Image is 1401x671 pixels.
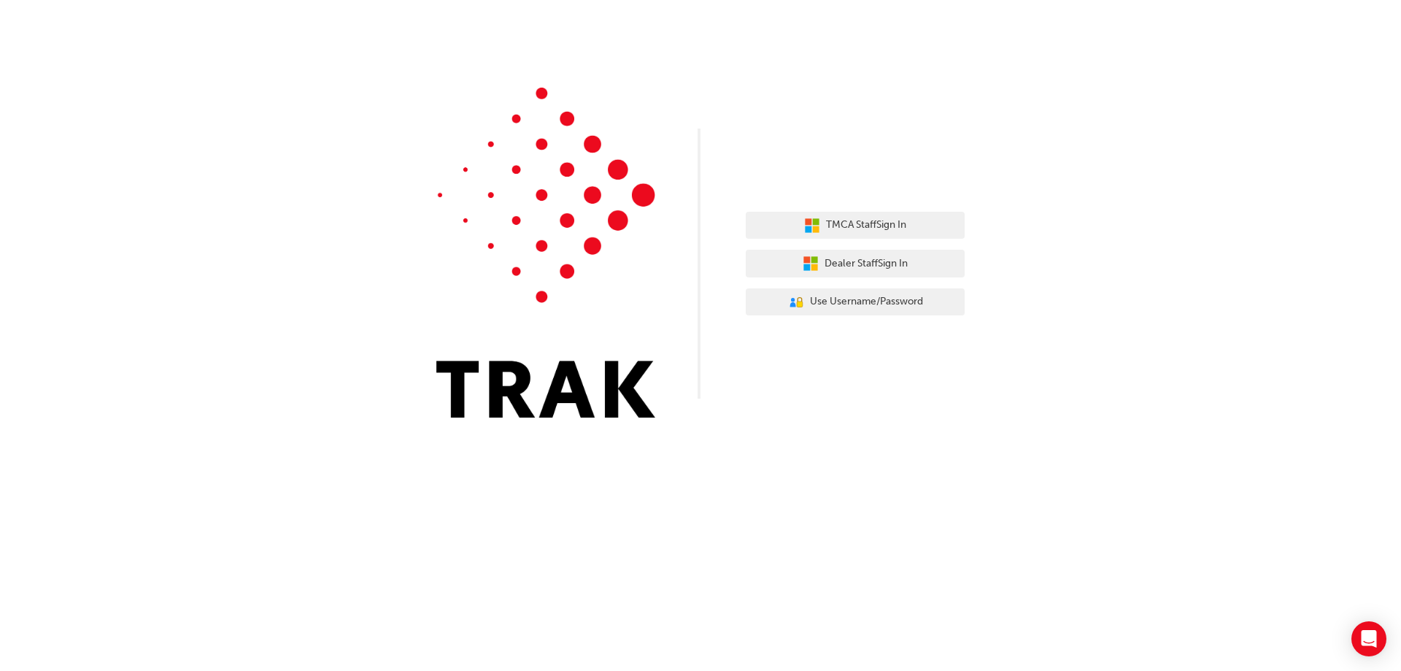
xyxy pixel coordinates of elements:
span: Dealer Staff Sign In [825,256,908,272]
div: Open Intercom Messenger [1351,621,1386,656]
button: TMCA StaffSign In [746,212,965,239]
button: Use Username/Password [746,288,965,316]
span: TMCA Staff Sign In [826,217,906,234]
img: Trak [436,88,655,418]
span: Use Username/Password [810,294,923,310]
button: Dealer StaffSign In [746,250,965,277]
